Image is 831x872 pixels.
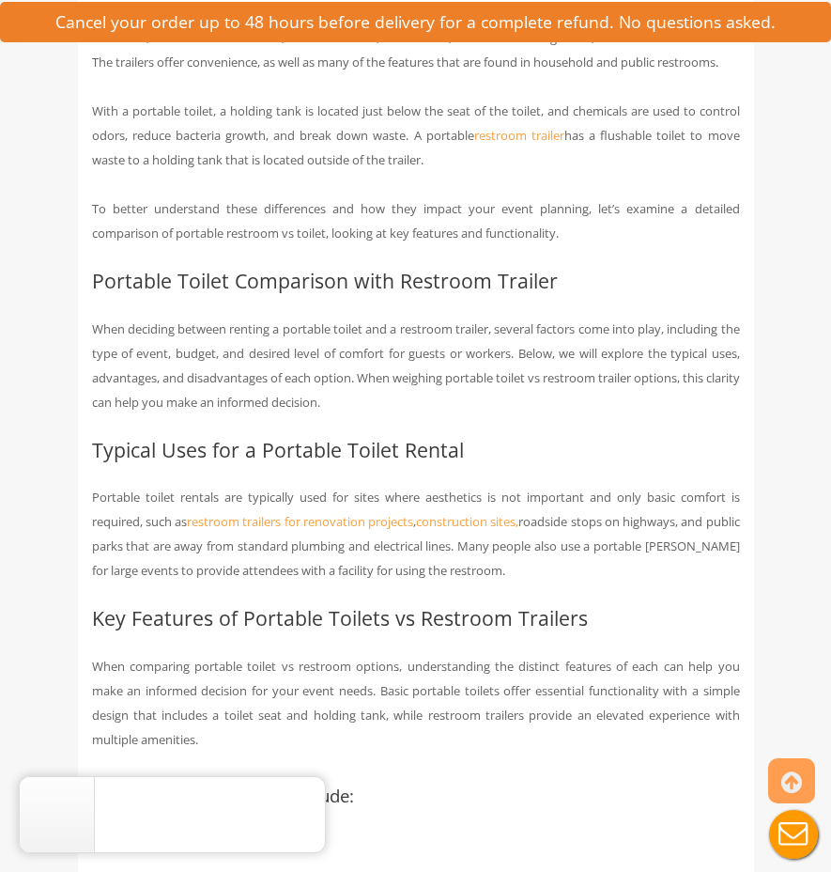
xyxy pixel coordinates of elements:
[92,786,740,806] h3: Portable toilets typically include:
[92,607,740,629] h2: Key Features of Portable Toilets vs Restroom Trailers
[187,513,413,530] a: restroom trailers for renovation projects
[756,797,831,872] button: Live Chat
[92,317,740,414] p: When deciding between renting a portable toilet and a restroom trailer, several factors come into...
[474,127,564,144] a: restroom trailer
[92,654,740,752] p: When comparing portable toilet vs restroom options, understanding the distinct features of each c...
[130,830,740,854] li: Single-unit plastic construction
[92,485,740,583] p: Portable toilet rentals are typically used for sites where aesthetics is not important and only b...
[92,99,740,172] p: With a portable toilet, a holding tank is located just below the seat of the toilet, and chemical...
[92,439,740,460] h2: Typical Uses for a Portable Toilet Rental
[92,196,740,245] p: To better understand these differences and how they impact your event planning, let’s examine a d...
[92,270,740,291] h2: Portable Toilet Comparison with Restroom Trailer
[416,513,518,530] a: construction sites,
